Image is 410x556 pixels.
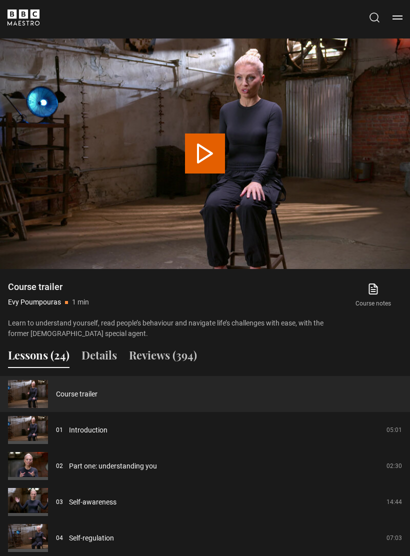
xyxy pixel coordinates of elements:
a: Self-awareness [69,497,116,507]
a: Course trailer [56,389,97,399]
a: Self-regulation [69,533,114,543]
button: Lessons (24) [8,347,69,368]
button: Play Video [185,133,225,173]
svg: BBC Maestro [7,9,39,25]
p: 1 min [72,297,89,307]
a: Course notes [345,281,402,310]
p: Learn to understand yourself, read people’s behaviour and navigate life’s challenges with ease, w... [8,318,337,339]
p: Evy Poumpouras [8,297,61,307]
button: Details [81,347,117,368]
button: Reviews (394) [129,347,197,368]
button: Toggle navigation [392,12,402,22]
h1: Course trailer [8,281,89,293]
a: Part one: understanding you [69,461,157,471]
a: Introduction [69,425,107,435]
